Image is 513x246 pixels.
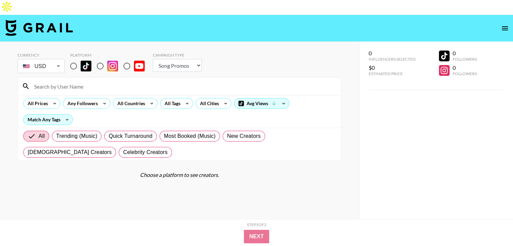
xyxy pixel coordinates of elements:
[5,20,73,36] img: Grail Talent
[452,57,477,62] div: Followers
[107,61,118,71] img: Instagram
[452,50,477,57] div: 0
[234,98,289,109] div: Avg Views
[18,53,65,58] div: Currency
[18,172,341,178] div: Choose a platform to see creators.
[369,64,416,71] div: $0
[161,98,182,109] div: All Tags
[164,132,216,140] span: Most Booked (Music)
[38,132,45,140] span: All
[479,212,505,238] iframe: Drift Widget Chat Controller
[24,98,49,109] div: All Prices
[452,64,477,71] div: 0
[56,132,97,140] span: Trending (Music)
[123,148,168,156] span: Celebrity Creators
[19,60,63,72] div: USD
[369,50,416,57] div: 0
[369,57,416,62] div: Influencers Selected
[247,222,266,227] div: Step 1 of 2
[109,132,152,140] span: Quick Turnaround
[28,148,112,156] span: [DEMOGRAPHIC_DATA] Creators
[498,22,512,35] button: open drawer
[63,98,99,109] div: Any Followers
[196,98,220,109] div: All Cities
[134,61,145,71] img: YouTube
[70,53,150,58] div: Platform
[452,71,477,76] div: Followers
[369,71,416,76] div: Estimated Price
[81,61,91,71] img: TikTok
[244,230,269,243] button: Next
[30,81,337,92] input: Search by User Name
[113,98,146,109] div: All Countries
[227,132,261,140] span: New Creators
[153,53,202,58] div: Campaign Type
[24,115,73,125] div: Match Any Tags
